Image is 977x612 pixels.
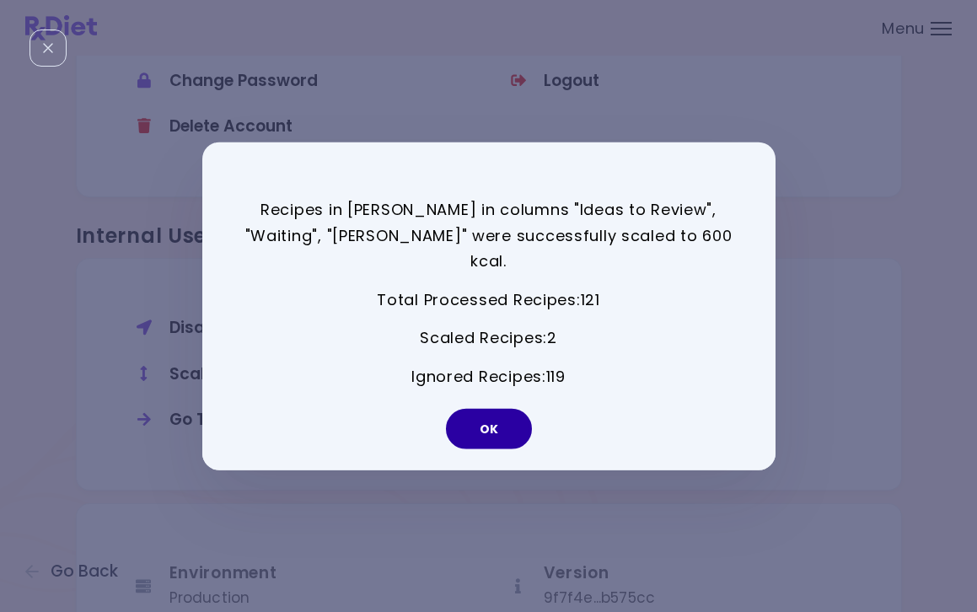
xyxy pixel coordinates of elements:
[244,325,733,352] p: Scaled Recipes : 2
[244,287,733,314] p: Total Processed Recipes : 121
[30,30,67,67] div: Close
[244,197,733,275] p: Recipes in [PERSON_NAME] in columns "Ideas to Review", "Waiting", "[PERSON_NAME]" were successful...
[446,408,532,448] button: OK
[244,364,733,390] p: Ignored Recipes : 119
